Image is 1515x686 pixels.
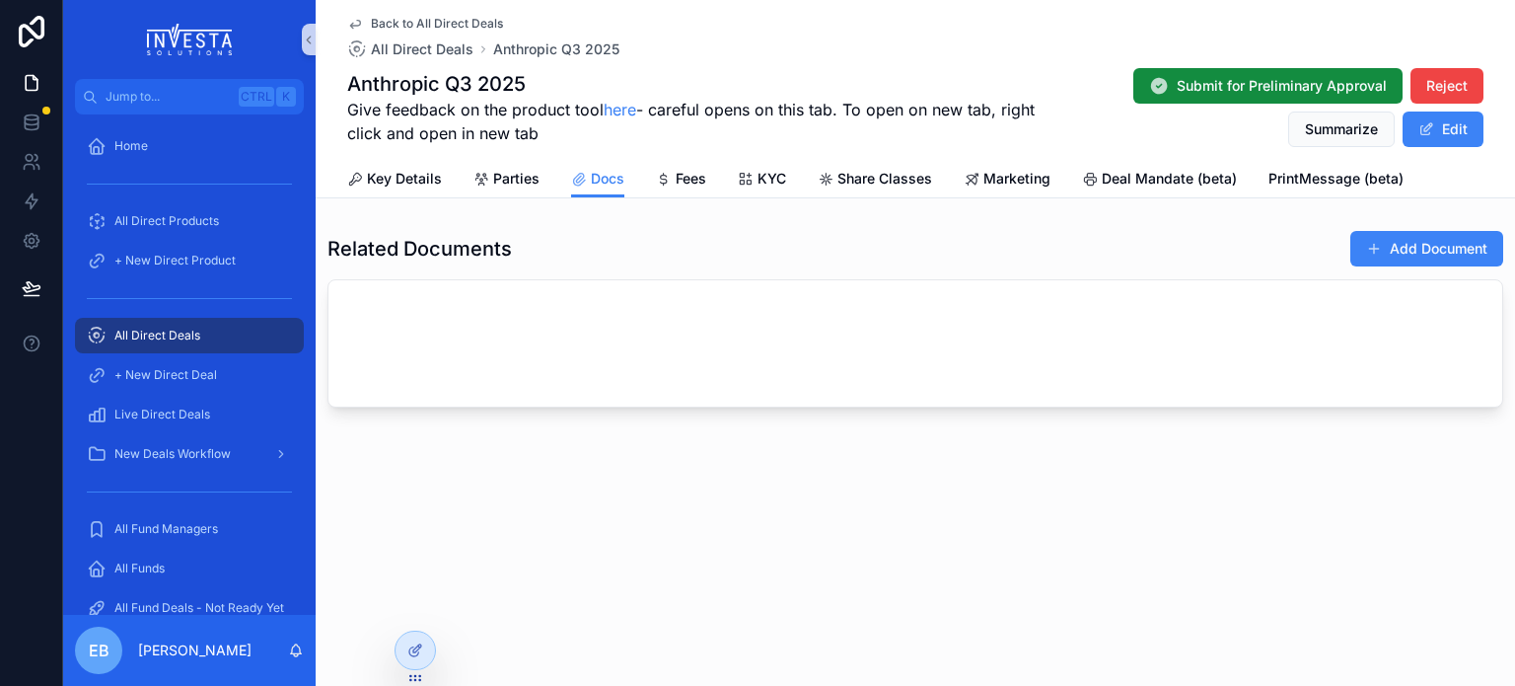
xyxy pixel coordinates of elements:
[1426,76,1468,96] span: Reject
[114,521,218,537] span: All Fund Managers
[493,169,540,189] span: Parties
[604,100,636,119] a: here
[327,235,512,263] h1: Related Documents
[114,561,165,576] span: All Funds
[1305,119,1378,139] span: Summarize
[367,169,442,189] span: Key Details
[1102,169,1237,189] span: Deal Mandate (beta)
[347,16,503,32] a: Back to All Direct Deals
[114,446,231,462] span: New Deals Workflow
[75,318,304,353] a: All Direct Deals
[114,138,148,154] span: Home
[571,161,624,198] a: Docs
[1268,169,1404,189] span: PrintMessage (beta)
[114,600,284,616] span: All Fund Deals - Not Ready Yet
[347,70,1037,98] h1: Anthropic Q3 2025
[473,161,540,200] a: Parties
[75,551,304,586] a: All Funds
[75,203,304,239] a: All Direct Products
[75,128,304,164] a: Home
[347,161,442,200] a: Key Details
[75,79,304,114] button: Jump to...CtrlK
[75,590,304,626] a: All Fund Deals - Not Ready Yet
[147,24,233,55] img: App logo
[656,161,706,200] a: Fees
[75,511,304,547] a: All Fund Managers
[493,39,619,59] a: Anthropic Q3 2025
[371,16,503,32] span: Back to All Direct Deals
[114,328,200,343] span: All Direct Deals
[278,89,294,105] span: K
[347,39,473,59] a: All Direct Deals
[114,407,210,422] span: Live Direct Deals
[114,367,217,383] span: + New Direct Deal
[1082,161,1237,200] a: Deal Mandate (beta)
[75,357,304,393] a: + New Direct Deal
[347,98,1037,145] span: Give feedback on the product tool - careful opens on this tab. To open on new tab, right click an...
[371,39,473,59] span: All Direct Deals
[1177,76,1387,96] span: Submit for Preliminary Approval
[964,161,1050,200] a: Marketing
[1410,68,1483,104] button: Reject
[63,114,316,615] div: scrollable content
[818,161,932,200] a: Share Classes
[75,397,304,432] a: Live Direct Deals
[114,253,236,268] span: + New Direct Product
[738,161,786,200] a: KYC
[138,641,252,660] p: [PERSON_NAME]
[75,243,304,278] a: + New Direct Product
[1268,161,1404,200] a: PrintMessage (beta)
[114,213,219,229] span: All Direct Products
[983,169,1050,189] span: Marketing
[1350,231,1503,267] button: Add Document
[106,89,231,105] span: Jump to...
[676,169,706,189] span: Fees
[757,169,786,189] span: KYC
[239,87,274,107] span: Ctrl
[837,169,932,189] span: Share Classes
[1403,112,1483,147] button: Edit
[1288,112,1395,147] button: Summarize
[75,436,304,472] a: New Deals Workflow
[1133,68,1403,104] button: Submit for Preliminary Approval
[591,169,624,189] span: Docs
[89,639,109,662] span: EB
